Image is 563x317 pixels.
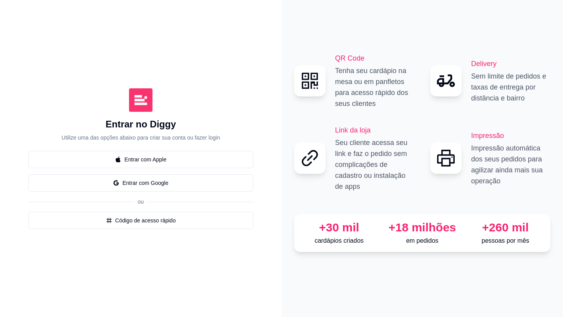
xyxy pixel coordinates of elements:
button: numberCódigo de acesso rápido [28,212,253,229]
h2: Delivery [471,58,550,69]
p: cardápios criados [301,236,378,245]
span: ou [134,199,147,205]
p: em pedidos [384,236,461,245]
div: +30 mil [301,220,378,235]
p: Seu cliente acessa seu link e faz o pedido sem complicações de cadastro ou instalação de apps [335,137,414,192]
span: google [113,180,119,186]
h1: Entrar no Diggy [106,118,176,131]
span: apple [115,156,121,163]
h2: QR Code [335,53,414,64]
button: googleEntrar com Google [28,174,253,192]
p: Utilize uma das opções abaixo para criar sua conta ou fazer login [61,134,220,141]
p: Impressão automática dos seus pedidos para agilizar ainda mais sua operação [471,143,550,186]
h2: Impressão [471,130,550,141]
h2: Link da loja [335,125,414,136]
div: +18 milhões [384,220,461,235]
div: +260 mil [467,220,544,235]
img: Diggy [129,88,152,112]
button: appleEntrar com Apple [28,151,253,168]
p: Tenha seu cardápio na mesa ou em panfletos para acesso rápido dos seus clientes [335,65,414,109]
p: pessoas por mês [467,236,544,245]
span: number [106,217,112,224]
p: Sem limite de pedidos e taxas de entrega por distância e bairro [471,71,550,104]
